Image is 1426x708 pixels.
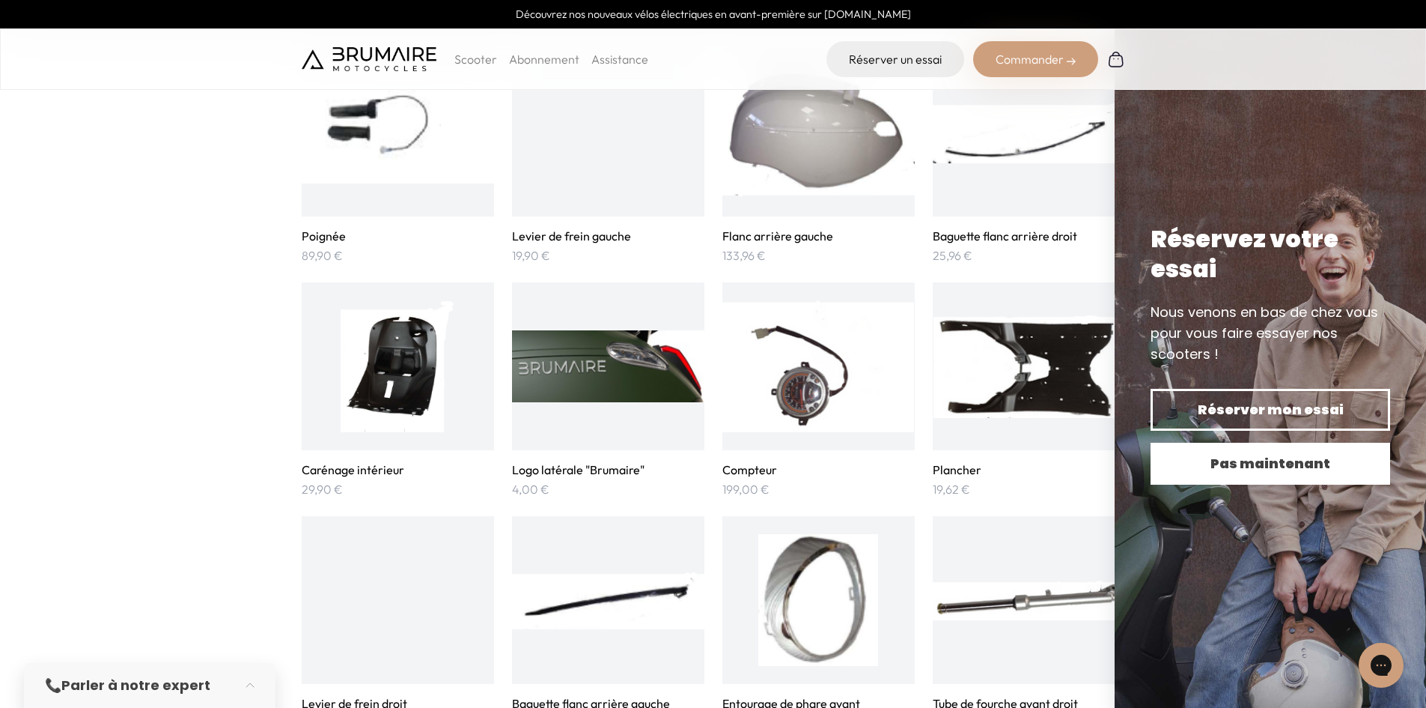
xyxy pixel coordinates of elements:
a: Compteur Compteur 199,00 € [722,282,915,498]
p: 4,00 € [512,480,704,498]
a: Réserver un essai [826,41,964,77]
div: Commander [973,41,1098,77]
a: Assistance [591,52,648,67]
h3: Plancher [933,462,1125,477]
img: Panier [1107,50,1125,68]
img: Carénage intérieur [341,300,454,432]
p: 89,90 € [302,246,494,264]
img: Tube de fourche avant droit [933,534,1125,666]
h3: Carénage intérieur [302,462,494,477]
h3: Poignée [302,229,494,243]
a: Plancher Plancher 19,62 € [933,282,1125,498]
img: Logo latérale "Brumaire" [512,300,704,432]
a: Baguette flanc arrière droit Baguette flanc arrière droit 25,96 € [933,49,1125,264]
a: Carénage intérieur Carénage intérieur 29,90 € [302,282,494,498]
img: Poignée [302,67,494,199]
a: Abonnement [509,52,579,67]
p: 19,90 € [512,246,704,264]
h3: Compteur [722,462,915,477]
img: Entourage de phare avant [758,534,877,666]
a: Poignée Poignée 89,90 € [302,49,494,264]
p: 133,96 € [722,246,915,264]
iframe: Gorgias live chat messenger [1351,638,1411,693]
a: Logo latérale "Brumaire" Logo latérale "Brumaire" 4,00 € [512,282,704,498]
h3: Levier de frein gauche [512,229,704,243]
h3: Flanc arrière gauche [722,229,915,243]
img: Flanc arrière gauche [722,67,915,199]
img: right-arrow-2.png [1067,57,1076,66]
img: Brumaire Motocycles [302,47,436,71]
a: Levier de frein gauche 19,90 € [512,49,704,264]
p: 25,96 € [933,246,1125,264]
h3: Logo latérale "Brumaire" [512,462,704,477]
p: Scooter [454,50,497,68]
p: 29,90 € [302,480,494,498]
img: Plancher [933,300,1125,432]
h3: Baguette flanc arrière droit [933,229,1125,243]
p: 199,00 € [722,480,915,498]
a: Flanc arrière gauche Flanc arrière gauche 133,96 € [722,49,915,264]
img: Baguette flanc arrière droit [933,67,1125,199]
p: 19,62 € [933,480,1125,498]
img: Baguette flanc arrière gauche [512,534,704,666]
img: Compteur [722,300,914,432]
